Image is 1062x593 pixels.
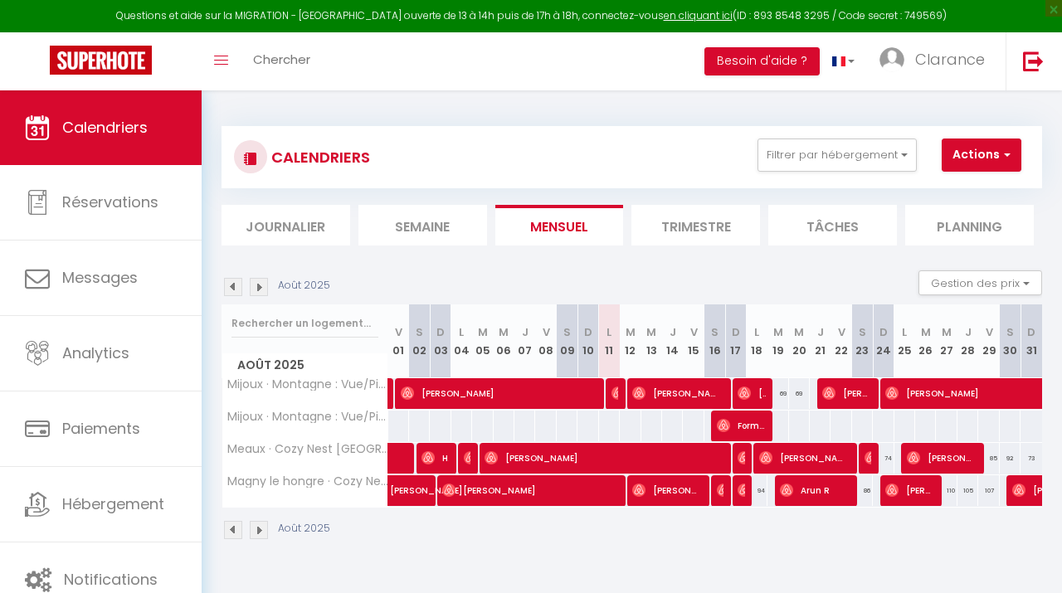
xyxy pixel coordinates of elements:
[986,324,993,340] abbr: V
[563,324,571,340] abbr: S
[767,378,788,409] div: 69
[358,205,487,245] li: Semaine
[442,474,615,506] span: [PERSON_NAME]
[641,304,662,378] th: 13
[690,324,698,340] abbr: V
[831,304,851,378] th: 22
[535,304,556,378] th: 08
[436,324,445,340] abbr: D
[902,324,907,340] abbr: L
[670,324,676,340] abbr: J
[1021,443,1042,474] div: 73
[514,304,535,378] th: 07
[794,324,804,340] abbr: M
[738,474,744,506] span: [PERSON_NAME]
[717,474,723,506] span: [US_STATE][PERSON_NAME]
[873,443,894,474] div: 74
[62,343,129,363] span: Analytics
[577,304,598,378] th: 10
[789,304,810,378] th: 20
[662,304,683,378] th: 14
[879,324,888,340] abbr: D
[225,443,391,455] span: Meaux · Cozy Nest [GEOGRAPHIC_DATA] 25mn Disney 20mn
[62,493,164,514] span: Hébergement
[409,304,430,378] th: 02
[936,304,957,378] th: 27
[942,324,952,340] abbr: M
[599,304,620,378] th: 11
[416,324,423,340] abbr: S
[873,304,894,378] th: 24
[626,324,636,340] abbr: M
[717,410,765,441] span: Former Member
[773,324,783,340] abbr: M
[1023,51,1044,71] img: logout
[1000,443,1021,474] div: 92
[664,8,733,22] a: en cliquant ici
[915,304,936,378] th: 26
[852,304,873,378] th: 23
[225,411,391,423] span: Mijoux · Montagne : Vue/Pistes/Rando/VTT
[957,475,978,506] div: 105
[50,46,152,75] img: Super Booking
[62,418,140,439] span: Paiements
[267,139,370,176] h3: CALENDRIERS
[451,304,472,378] th: 04
[253,51,310,68] span: Chercher
[388,304,409,378] th: 01
[838,324,845,340] abbr: V
[965,324,972,340] abbr: J
[62,117,148,138] span: Calendriers
[852,475,873,506] div: 86
[957,304,978,378] th: 28
[747,304,767,378] th: 18
[859,324,866,340] abbr: S
[62,192,158,212] span: Réservations
[754,324,759,340] abbr: L
[584,324,592,340] abbr: D
[865,442,871,474] span: [PERSON_NAME]
[421,442,449,474] span: Hicham
[631,205,760,245] li: Trimestre
[879,47,904,72] img: ...
[704,47,820,75] button: Besoin d'aide ?
[231,309,378,338] input: Rechercher un logement...
[867,32,1006,90] a: ... Clarance
[732,324,740,340] abbr: D
[978,443,999,474] div: 85
[632,377,722,409] span: [PERSON_NAME]
[1006,324,1014,340] abbr: S
[459,324,464,340] abbr: L
[885,474,933,506] span: [PERSON_NAME]
[942,139,1021,172] button: Actions
[241,32,323,90] a: Chercher
[632,474,701,506] span: [PERSON_NAME]
[915,49,985,70] span: Clarance
[1021,304,1042,378] th: 31
[711,324,719,340] abbr: S
[810,304,831,378] th: 21
[278,278,330,294] p: Août 2025
[390,466,466,498] span: [PERSON_NAME]
[543,324,550,340] abbr: V
[747,475,767,506] div: 94
[780,474,849,506] span: Arun R
[978,475,999,506] div: 107
[767,304,788,378] th: 19
[704,304,725,378] th: 16
[430,304,451,378] th: 03
[382,475,402,507] a: [PERSON_NAME]
[64,569,158,590] span: Notifications
[1000,304,1021,378] th: 30
[225,378,391,391] span: Mijoux · Montagne : Vue/Pistes/Rando/VTT
[395,324,402,340] abbr: V
[464,442,470,474] span: Anaïs
[222,205,350,245] li: Journalier
[907,442,976,474] span: [PERSON_NAME]
[557,304,577,378] th: 09
[789,378,810,409] div: 69
[894,304,915,378] th: 25
[485,442,719,474] span: [PERSON_NAME]
[607,324,611,340] abbr: L
[222,353,387,377] span: Août 2025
